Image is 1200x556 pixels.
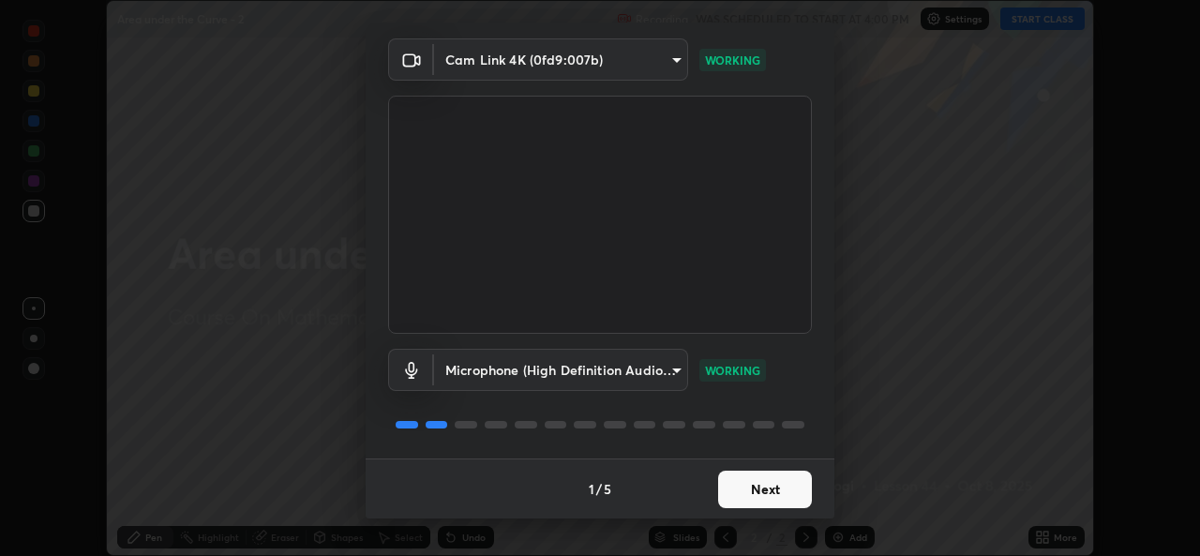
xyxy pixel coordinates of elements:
h4: 1 [589,479,594,499]
p: WORKING [705,52,760,68]
h4: 5 [604,479,611,499]
div: Cam Link 4K (0fd9:007b) [434,38,688,81]
p: WORKING [705,362,760,379]
h4: / [596,479,602,499]
button: Next [718,471,812,508]
div: Cam Link 4K (0fd9:007b) [434,349,688,391]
